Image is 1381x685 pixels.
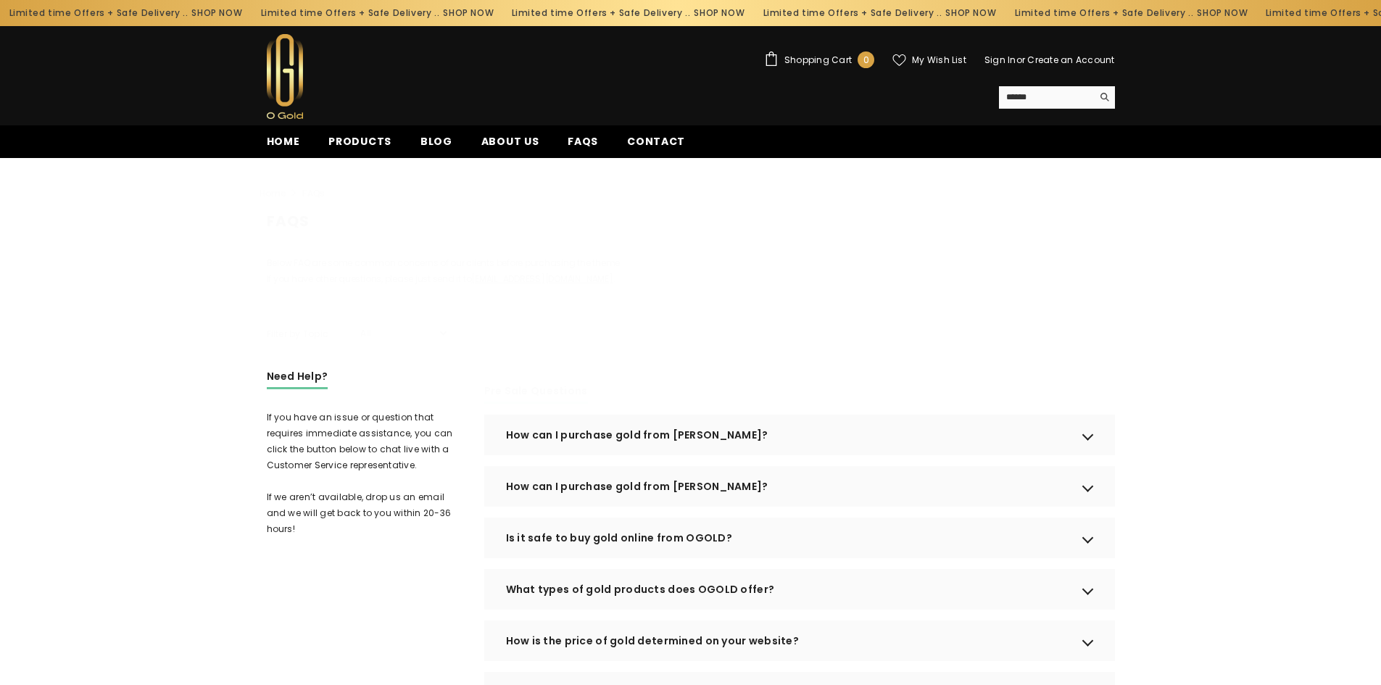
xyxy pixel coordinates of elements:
div: What types of gold products does OGOLD offer? [484,569,1115,610]
div: Is it safe to buy gold online from OGOLD? [484,518,1115,558]
a: Create an Account [1027,54,1114,66]
span: Products [328,134,391,149]
a: [EMAIL_ADDRESS][DOMAIN_NAME] [471,273,613,285]
img: Ogold Shop [267,34,303,119]
a: SHOP NOW [694,5,745,21]
span: All [360,325,433,341]
a: Sign In [984,54,1016,66]
div: Limited time Offers + Safe Delivery .. [754,1,1005,25]
span: FAQs [568,134,598,149]
a: SHOP NOW [945,5,996,21]
span: Blog [420,134,452,149]
div: Limited time Offers + Safe Delivery .. [252,1,503,25]
span: 0 [863,52,869,68]
span: About us [481,134,539,149]
a: Home [260,186,286,202]
a: Contact [613,133,700,158]
span: My Wish List [912,56,966,65]
span: If you have an issue or question that requires immediate assistance, you can click the button bel... [267,411,453,535]
div: How is the price of gold determined on your website? [484,620,1115,661]
a: My Wish List [892,54,966,67]
div: How can I purchase gold from [PERSON_NAME]? [484,415,1115,455]
span: Shopping Cart [784,56,852,65]
span: Contact [627,134,685,149]
a: Home [252,133,315,158]
h1: FAQs [267,207,1115,246]
span: or [1016,54,1025,66]
div: Limited time Offers + Safe Delivery .. [502,1,754,25]
span: Filter by Topic [267,326,329,342]
a: Blog [406,133,467,158]
div: Limited time Offers + Safe Delivery .. [1005,1,1257,25]
a: SHOP NOW [443,5,494,21]
span: Home [267,134,300,149]
a: Products [314,133,406,158]
summary: Search [999,86,1115,109]
a: SHOP NOW [191,5,242,21]
h3: Need Help? [267,368,328,389]
a: SHOP NOW [1197,5,1248,21]
h3: Pre Sale Questions [484,383,588,404]
a: About us [467,133,554,158]
div: All [345,320,461,349]
a: Shopping Cart [764,51,874,68]
span: FAQs [302,186,325,202]
div: How can I purchase gold from [PERSON_NAME]? [484,466,1115,507]
p: Below FAQ are some common concerns of our clients before purchasing the theme. If you have other ... [267,255,1115,287]
a: FAQs [553,133,613,158]
button: Search [1092,86,1115,108]
nav: breadcrumbs [260,178,1108,209]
